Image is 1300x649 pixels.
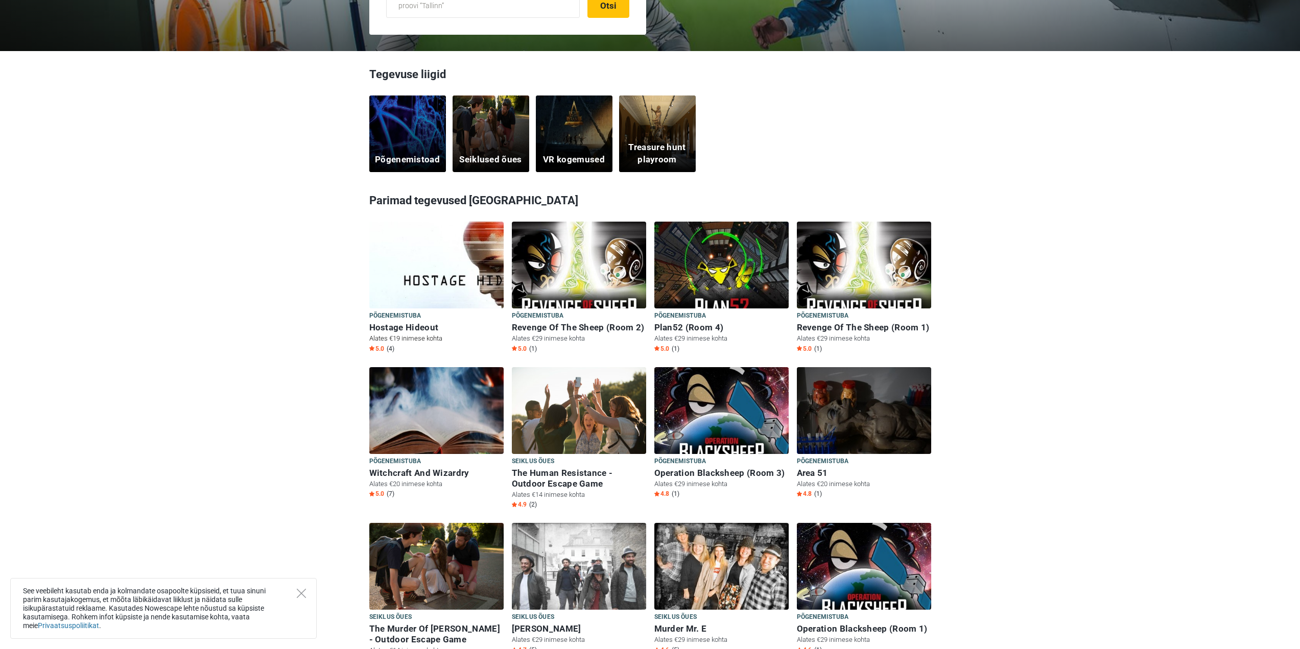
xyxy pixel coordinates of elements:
img: Revenge Of The Sheep (Room 2) [512,222,646,321]
h3: Parimad tegevused [GEOGRAPHIC_DATA] [369,187,931,214]
span: 5.0 [369,345,384,353]
img: Area 51 [797,367,931,467]
h5: Treasure hunt playroom [625,141,689,166]
h5: Põgenemistoad [375,154,440,166]
h5: VR kogemused [543,154,605,166]
span: Põgenemistuba [369,456,421,467]
img: Robyn Yew [512,523,646,622]
img: Operation Blacksheep (Room 1) [797,523,931,622]
img: Murder Mr. E [654,523,789,622]
p: Alates €29 inimese kohta [512,635,646,644]
img: Plan52 (Room 4) [654,222,789,321]
h6: Hostage Hideout [369,322,504,333]
h6: Murder Mr. E [654,623,789,634]
img: Star [369,346,374,351]
a: Seiklused õues [453,95,529,172]
span: (1) [814,345,822,353]
a: Area 51 Põgenemistuba Area 51 Alates €20 inimese kohta Star4.8 (1) [797,367,931,500]
p: Alates €19 inimese kohta [369,334,504,343]
h5: Seiklused õues [459,154,522,166]
img: Star [369,491,374,496]
img: Hostage Hideout [369,222,504,321]
a: Operation Blacksheep (Room 3) Põgenemistuba Operation Blacksheep (Room 3) Alates €29 inimese koht... [654,367,789,500]
span: 4.9 [512,500,527,509]
span: 5.0 [797,345,812,353]
p: Alates €29 inimese kohta [797,635,931,644]
span: Põgenemistuba [512,310,564,322]
span: (1) [672,490,679,498]
span: (2) [529,500,537,509]
h6: The Murder Of [PERSON_NAME] - Outdoor Escape Game [369,623,504,645]
img: Star [512,346,517,351]
span: Põgenemistuba [797,456,849,467]
span: (1) [814,490,822,498]
a: Revenge Of The Sheep (Room 1) Põgenemistuba Revenge Of The Sheep (Room 1) Alates €29 inimese koht... [797,222,931,355]
p: Alates €20 inimese kohta [369,479,504,489]
img: Star [797,491,802,496]
span: Põgenemistuba [797,612,849,623]
a: Witchcraft And Wizardry Põgenemistuba Witchcraft And Wizardry Alates €20 inimese kohta Star5.0 (7) [369,367,504,500]
h6: Area 51 [797,468,931,478]
span: Seiklus õues [654,612,697,623]
h6: Plan52 (Room 4) [654,322,789,333]
span: 5.0 [654,345,669,353]
p: Alates €29 inimese kohta [654,479,789,489]
span: 4.8 [797,490,812,498]
img: Star [654,346,659,351]
a: Revenge Of The Sheep (Room 2) Põgenemistuba Revenge Of The Sheep (Room 2) Alates €29 inimese koht... [512,222,646,355]
a: Plan52 (Room 4) Põgenemistuba Plan52 (Room 4) Alates €29 inimese kohta Star5.0 (1) [654,222,789,355]
p: Alates €29 inimese kohta [654,635,789,644]
a: VR kogemused [536,95,612,172]
span: (7) [387,490,394,498]
img: Revenge Of The Sheep (Room 1) [797,222,931,321]
a: Privaatsuspoliitikat [38,621,99,630]
span: Põgenemistuba [654,456,706,467]
img: Witchcraft And Wizardry [369,367,504,467]
p: Alates €14 inimese kohta [512,490,646,499]
h6: Operation Blacksheep (Room 3) [654,468,789,478]
p: Alates €29 inimese kohta [797,334,931,343]
p: Alates €20 inimese kohta [797,479,931,489]
h6: Revenge Of The Sheep (Room 1) [797,322,931,333]
span: (4) [387,345,394,353]
a: Hostage Hideout Põgenemistuba Hostage Hideout Alates €19 inimese kohta Star5.0 (4) [369,222,504,355]
span: 5.0 [369,490,384,498]
p: Alates €29 inimese kohta [512,334,646,343]
span: (1) [529,345,537,353]
span: Seiklus õues [369,612,412,623]
h6: [PERSON_NAME] [512,623,646,634]
a: Treasure hunt playroom [619,95,696,172]
img: Star [797,346,802,351]
span: (1) [672,345,679,353]
a: Põgenemistoad [369,95,446,172]
h6: Operation Blacksheep (Room 1) [797,623,931,634]
a: The Human Resistance - Outdoor Escape Game Seiklus õues The Human Resistance - Outdoor Escape Gam... [512,367,646,511]
span: Põgenemistuba [369,310,421,322]
h6: Witchcraft And Wizardry [369,468,504,478]
img: Operation Blacksheep (Room 3) [654,367,789,467]
span: 5.0 [512,345,527,353]
div: See veebileht kasutab enda ja kolmandate osapoolte küpsiseid, et tuua sinuni parim kasutajakogemu... [10,578,317,639]
img: Star [512,502,517,507]
h6: Revenge Of The Sheep (Room 2) [512,322,646,333]
span: Seiklus õues [512,456,555,467]
button: Close [297,589,306,598]
span: Seiklus õues [512,612,555,623]
img: Star [654,491,659,496]
span: Põgenemistuba [797,310,849,322]
img: The Murder Of Hector Reeves - Outdoor Escape Game [369,523,504,622]
img: The Human Resistance - Outdoor Escape Game [512,367,646,467]
span: Põgenemistuba [654,310,706,322]
p: Alates €29 inimese kohta [654,334,789,343]
h6: The Human Resistance - Outdoor Escape Game [512,468,646,489]
span: 4.8 [654,490,669,498]
h3: Tegevuse liigid [369,66,931,88]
